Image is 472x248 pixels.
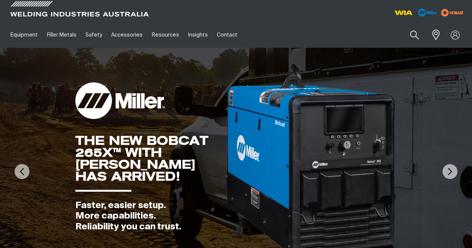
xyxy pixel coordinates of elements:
[6,22,42,48] a: Equipment
[393,26,427,44] input: Product name or item number...
[81,22,107,48] a: Safety
[6,22,351,48] nav: Main
[75,200,225,232] div: Faster, easier setup. More capabilities. Reliability you can trust.
[15,164,29,179] img: PrevArrow
[443,164,457,179] img: NextArrow
[42,22,81,48] a: Filler Metals
[147,22,184,48] a: Resources
[402,26,427,44] button: Search products
[75,135,225,182] div: THE NEW BOBCAT 265X™ WITH [PERSON_NAME] HAS ARRIVED!
[107,22,147,48] a: Accessories
[212,22,242,48] a: Contact
[439,7,466,18] img: miller
[184,22,212,48] a: Insights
